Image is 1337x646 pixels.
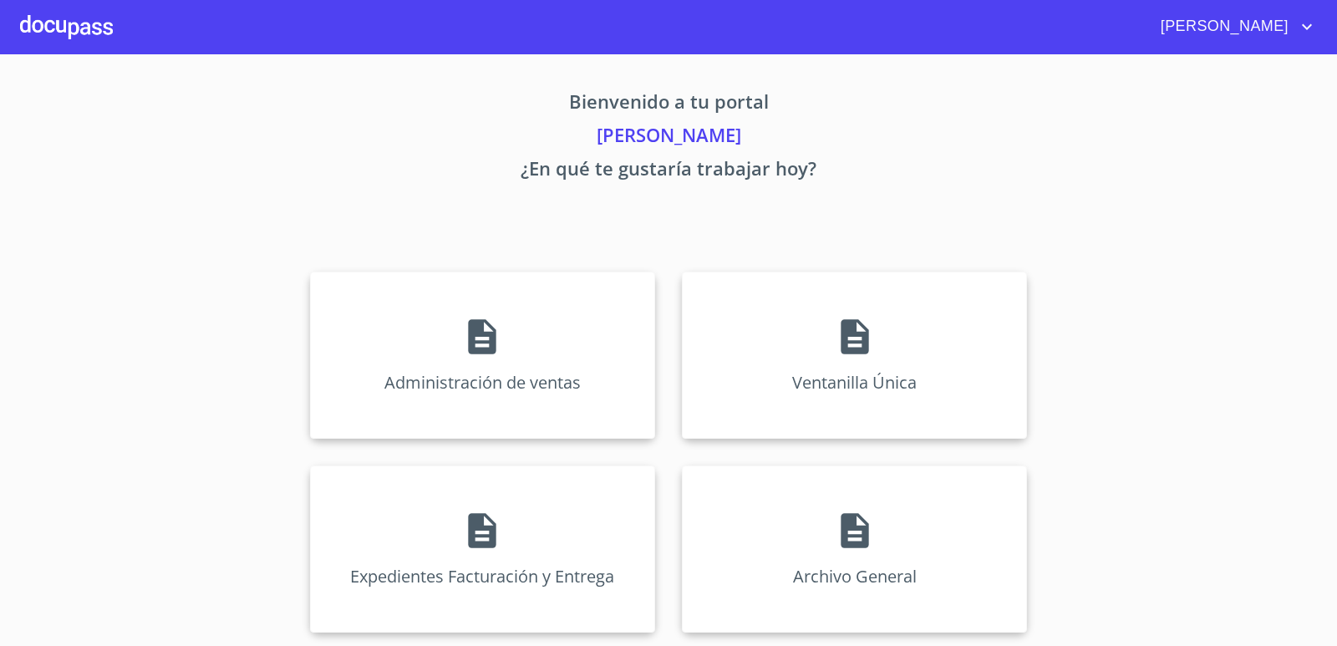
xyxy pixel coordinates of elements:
[1148,13,1297,40] span: [PERSON_NAME]
[1148,13,1317,40] button: account of current user
[154,155,1183,188] p: ¿En qué te gustaría trabajar hoy?
[154,88,1183,121] p: Bienvenido a tu portal
[792,371,917,394] p: Ventanilla Única
[154,121,1183,155] p: [PERSON_NAME]
[793,565,917,588] p: Archivo General
[384,371,581,394] p: Administración de ventas
[350,565,614,588] p: Expedientes Facturación y Entrega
